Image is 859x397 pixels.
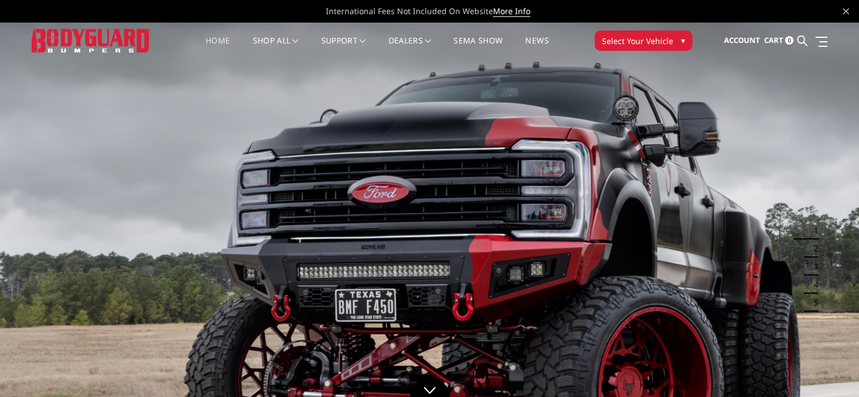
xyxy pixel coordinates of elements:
[764,25,793,56] a: Cart 0
[595,30,692,51] button: Select Your Vehicle
[602,35,673,47] span: Select Your Vehicle
[785,36,793,45] span: 0
[525,37,548,59] a: News
[807,294,818,312] button: 5 of 5
[807,221,818,239] button: 1 of 5
[764,35,783,45] span: Cart
[410,377,450,397] a: Click to Down
[493,6,530,17] a: More Info
[681,34,685,46] span: ▾
[321,37,366,59] a: Support
[807,239,818,258] button: 2 of 5
[724,35,760,45] span: Account
[206,37,230,59] a: Home
[807,258,818,276] button: 3 of 5
[389,37,431,59] a: Dealers
[454,37,503,59] a: SEMA Show
[32,29,150,52] img: BODYGUARD BUMPERS
[807,276,818,294] button: 4 of 5
[253,37,299,59] a: shop all
[724,25,760,56] a: Account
